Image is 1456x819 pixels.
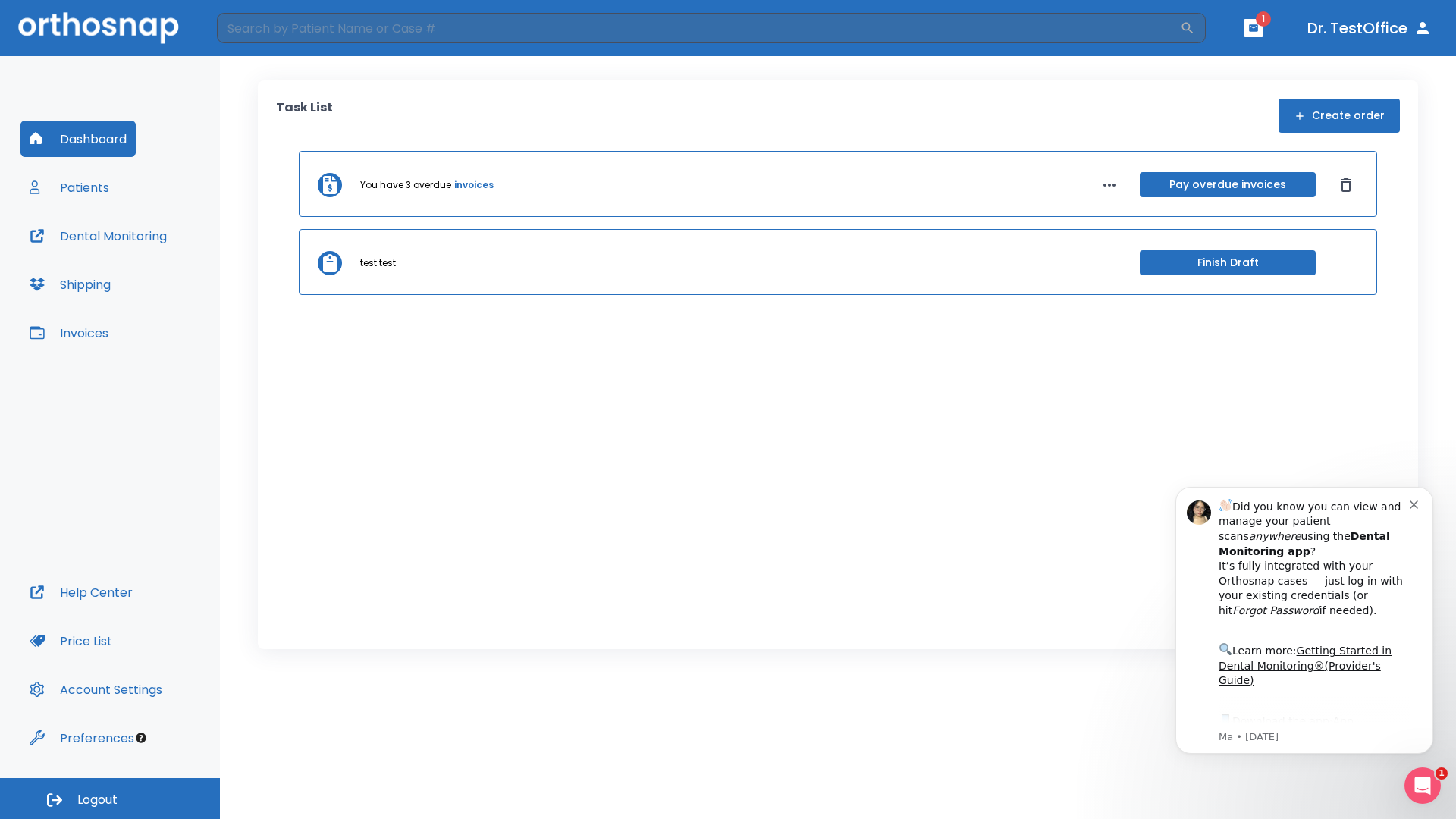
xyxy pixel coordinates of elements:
[20,169,118,206] button: Patients
[20,574,142,610] button: Help Center
[1140,250,1316,275] button: Finish Draft
[360,256,396,270] p: test test
[20,623,121,659] button: Price List
[20,218,176,254] button: Dental Monitoring
[454,178,494,192] a: invoices
[1436,767,1448,780] span: 1
[360,178,451,192] p: You have 3 overdue
[1256,11,1271,27] span: 1
[18,12,179,43] img: Orthosnap
[1279,99,1400,133] button: Create order
[1334,173,1358,197] button: Dismiss
[1404,767,1441,804] iframe: Intercom live chat
[1301,14,1438,42] button: Dr. TestOffice
[276,99,333,133] p: Task List
[20,266,120,303] button: Shipping
[77,792,118,808] span: Logout
[134,731,148,745] div: Tooltip anchor
[1140,172,1316,197] button: Pay overdue invoices
[1153,468,1456,811] iframe: Intercom notifications message
[20,720,143,756] button: Preferences
[20,315,118,351] button: Invoices
[20,121,136,157] button: Dashboard
[217,13,1180,43] input: Search by Patient Name or Case #
[20,671,171,708] button: Account Settings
